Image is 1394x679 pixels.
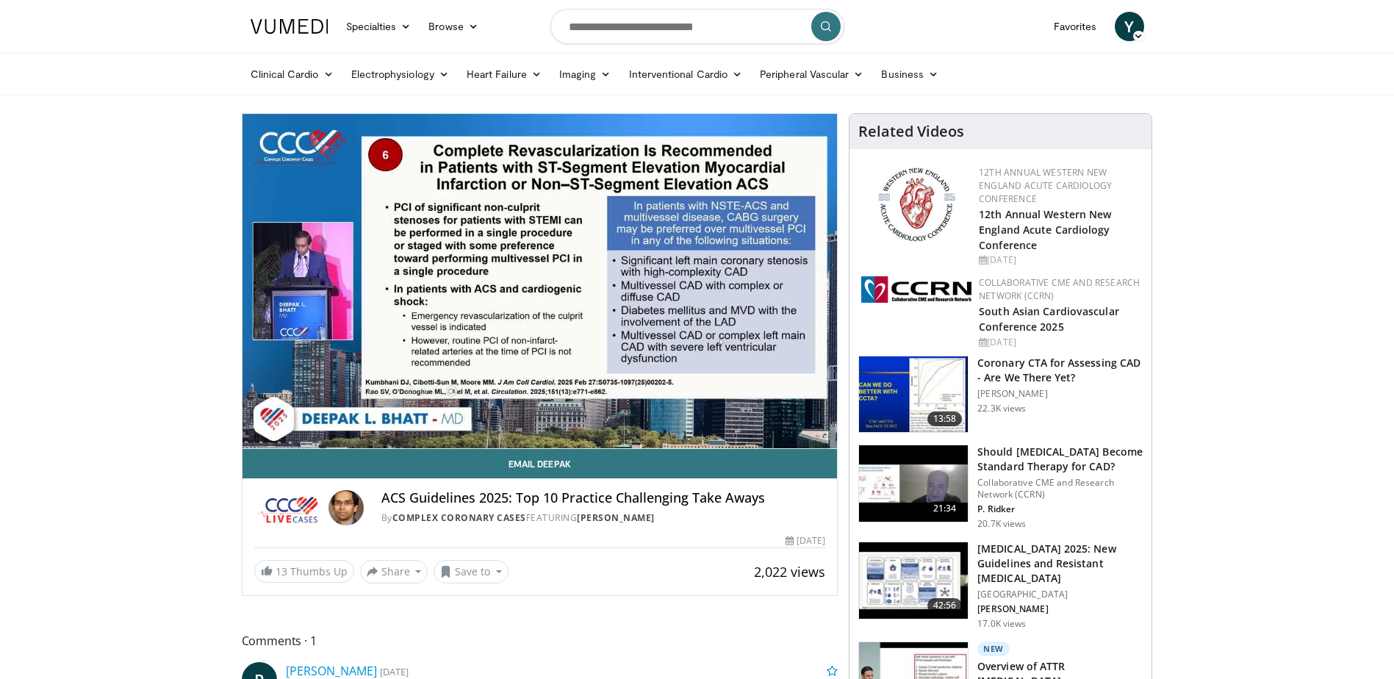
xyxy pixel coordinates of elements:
p: New [977,642,1010,656]
a: 13 Thumbs Up [254,560,354,583]
p: [GEOGRAPHIC_DATA] [977,589,1143,600]
a: Business [872,60,947,89]
a: Imaging [550,60,620,89]
a: Electrophysiology [342,60,458,89]
p: [PERSON_NAME] [977,388,1143,400]
p: 22.3K views [977,403,1026,414]
h3: Coronary CTA for Assessing CAD - Are We There Yet? [977,356,1143,385]
p: P. Ridker [977,503,1143,515]
img: a04ee3ba-8487-4636-b0fb-5e8d268f3737.png.150x105_q85_autocrop_double_scale_upscale_version-0.2.png [861,276,971,303]
h3: [MEDICAL_DATA] 2025: New Guidelines and Resistant [MEDICAL_DATA] [977,542,1143,586]
div: By FEATURING [381,511,825,525]
h3: Should [MEDICAL_DATA] Become Standard Therapy for CAD? [977,445,1143,474]
a: Complex Coronary Cases [392,511,526,524]
a: 21:34 Should [MEDICAL_DATA] Become Standard Therapy for CAD? Collaborative CME and Research Netwo... [858,445,1143,530]
span: 13 [276,564,287,578]
video-js: Video Player [242,114,838,449]
small: [DATE] [380,665,409,678]
div: [DATE] [979,254,1140,267]
p: Collaborative CME and Research Network (CCRN) [977,477,1143,500]
a: 12th Annual Western New England Acute Cardiology Conference [979,207,1111,252]
a: Peripheral Vascular [751,60,872,89]
div: [DATE] [786,534,825,547]
img: eb63832d-2f75-457d-8c1a-bbdc90eb409c.150x105_q85_crop-smart_upscale.jpg [859,445,968,522]
a: Y [1115,12,1144,41]
div: [DATE] [979,336,1140,349]
a: Collaborative CME and Research Network (CCRN) [979,276,1140,302]
a: Clinical Cardio [242,60,342,89]
span: Comments 1 [242,631,838,650]
span: 13:58 [927,412,963,426]
a: [PERSON_NAME] [286,663,377,679]
a: [PERSON_NAME] [577,511,655,524]
a: South Asian Cardiovascular Conference 2025 [979,304,1119,334]
span: 42:56 [927,598,963,613]
a: Specialties [337,12,420,41]
a: Interventional Cardio [620,60,752,89]
p: [PERSON_NAME] [977,603,1143,615]
button: Share [360,560,428,583]
a: Heart Failure [458,60,550,89]
p: 20.7K views [977,518,1026,530]
a: Favorites [1045,12,1106,41]
img: 280bcb39-0f4e-42eb-9c44-b41b9262a277.150x105_q85_crop-smart_upscale.jpg [859,542,968,619]
a: 12th Annual Western New England Acute Cardiology Conference [979,166,1112,205]
h4: ACS Guidelines 2025: Top 10 Practice Challenging Take Aways [381,490,825,506]
h4: Related Videos [858,123,964,140]
img: VuMedi Logo [251,19,328,34]
img: Complex Coronary Cases [254,490,323,525]
p: 17.0K views [977,618,1026,630]
img: 34b2b9a4-89e5-4b8c-b553-8a638b61a706.150x105_q85_crop-smart_upscale.jpg [859,356,968,433]
a: Browse [420,12,487,41]
a: 42:56 [MEDICAL_DATA] 2025: New Guidelines and Resistant [MEDICAL_DATA] [GEOGRAPHIC_DATA] [PERSON_... [858,542,1143,630]
img: Avatar [328,490,364,525]
span: 21:34 [927,501,963,516]
span: 2,022 views [754,563,825,581]
a: 13:58 Coronary CTA for Assessing CAD - Are We There Yet? [PERSON_NAME] 22.3K views [858,356,1143,434]
img: 0954f259-7907-4053-a817-32a96463ecc8.png.150x105_q85_autocrop_double_scale_upscale_version-0.2.png [876,166,958,243]
input: Search topics, interventions [550,9,844,44]
a: Email Deepak [242,449,838,478]
button: Save to [434,560,509,583]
